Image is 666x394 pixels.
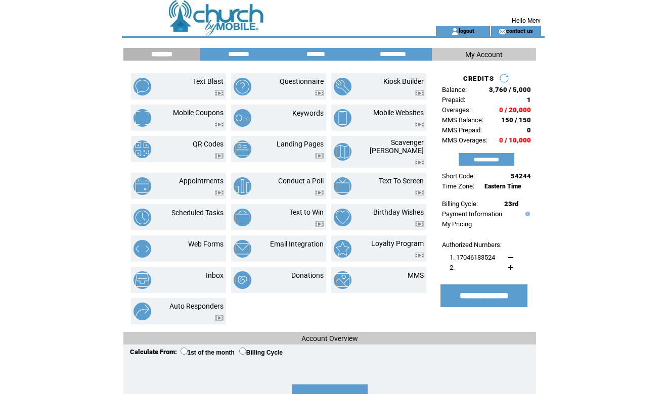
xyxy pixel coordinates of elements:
[315,153,324,159] img: video.png
[181,348,188,355] input: 1st of the month
[463,75,494,82] span: CREDITS
[499,27,506,35] img: contact_us_icon.gif
[370,138,424,155] a: Scavenger [PERSON_NAME]
[506,27,533,34] a: contact us
[315,190,324,195] img: video.png
[442,136,487,144] span: MMS Overages:
[484,183,521,190] span: Eastern Time
[501,116,531,124] span: 150 / 150
[442,200,478,208] span: Billing Cycle:
[278,177,324,185] a: Conduct a Poll
[239,349,283,356] label: Billing Cycle
[134,271,151,289] img: inbox.png
[334,240,351,258] img: loyalty-program.png
[442,182,474,190] span: Time Zone:
[234,240,251,258] img: email-integration.png
[291,271,324,279] a: Donations
[301,334,358,342] span: Account Overview
[334,78,351,95] img: kiosk-builder.png
[134,209,151,226] img: scheduled-tasks.png
[442,210,502,218] a: Payment Information
[234,209,251,226] img: text-to-win.png
[134,240,151,258] img: web-forms.png
[173,109,224,117] a: Mobile Coupons
[179,177,224,185] a: Appointments
[193,77,224,85] a: Text Blast
[234,78,251,95] img: questionnaire.png
[134,140,151,158] img: qr-codes.png
[206,271,224,279] a: Inbox
[450,254,495,261] span: 1. 17046183524
[527,96,531,104] span: 1
[415,122,424,127] img: video.png
[130,348,177,356] span: Calculate From:
[334,177,351,195] img: text-to-screen.png
[215,190,224,195] img: video.png
[499,106,531,114] span: 0 / 20,000
[181,349,235,356] label: 1st of the month
[334,109,351,127] img: mobile-websites.png
[277,140,324,148] a: Landing Pages
[450,264,455,271] span: 2.
[234,109,251,127] img: keywords.png
[215,153,224,159] img: video.png
[134,109,151,127] img: mobile-coupons.png
[371,239,424,248] a: Loyalty Program
[451,27,459,35] img: account_icon.gif
[289,208,324,216] a: Text to Win
[442,96,465,104] span: Prepaid:
[459,27,474,34] a: logout
[134,177,151,195] img: appointments.png
[171,209,224,217] a: Scheduled Tasks
[383,77,424,85] a: Kiosk Builder
[442,106,471,114] span: Overages:
[415,253,424,258] img: video.png
[442,172,475,180] span: Short Code:
[499,136,531,144] span: 0 / 10,000
[465,51,503,59] span: My Account
[442,116,483,124] span: MMS Balance:
[134,78,151,95] img: text-blast.png
[415,190,424,195] img: video.png
[234,140,251,158] img: landing-pages.png
[504,200,518,208] span: 23rd
[442,126,482,134] span: MMS Prepaid:
[442,241,502,249] span: Authorized Numbers:
[379,177,424,185] a: Text To Screen
[334,209,351,226] img: birthday-wishes.png
[169,302,224,310] a: Auto Responders
[239,348,246,355] input: Billing Cycle
[334,271,351,289] img: mms.png
[215,122,224,127] img: video.png
[234,271,251,289] img: donations.png
[373,109,424,117] a: Mobile Websites
[523,212,530,216] img: help.gif
[193,140,224,148] a: QR Codes
[270,240,324,248] a: Email Integration
[415,160,424,165] img: video.png
[415,90,424,96] img: video.png
[334,143,351,161] img: scavenger-hunt.png
[415,221,424,227] img: video.png
[489,86,531,93] span: 3,760 / 5,000
[511,172,531,180] span: 54244
[280,77,324,85] a: Questionnaire
[408,271,424,279] a: MMS
[292,109,324,117] a: Keywords
[315,221,324,227] img: video.png
[215,90,224,96] img: video.png
[527,126,531,134] span: 0
[373,208,424,216] a: Birthday Wishes
[442,86,467,93] span: Balance:
[512,17,541,24] span: Hello Merv
[134,303,151,320] img: auto-responders.png
[442,220,472,228] a: My Pricing
[215,315,224,321] img: video.png
[234,177,251,195] img: conduct-a-poll.png
[315,90,324,96] img: video.png
[188,240,224,248] a: Web Forms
